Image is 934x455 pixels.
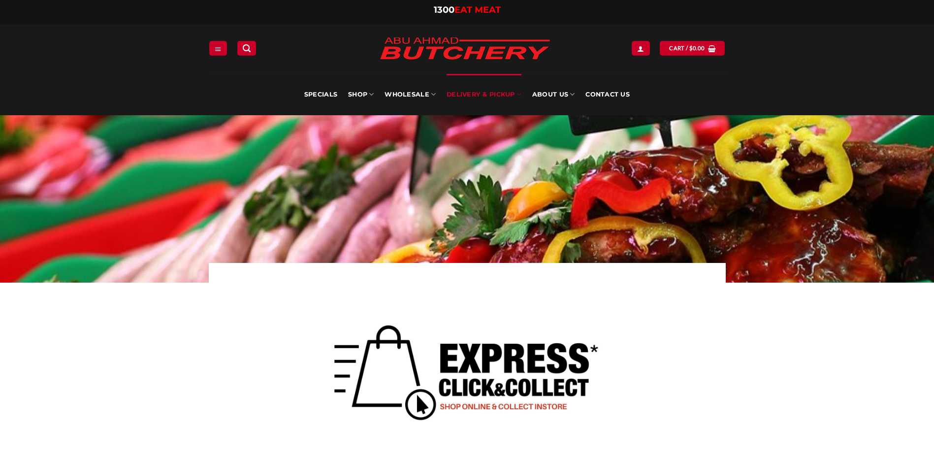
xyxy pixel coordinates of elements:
[447,74,521,115] a: Delivery & Pickup
[209,41,227,55] a: Menu
[304,74,337,115] a: Specials
[434,4,501,15] a: 1300EAT MEAT
[660,41,725,55] a: View cart
[320,297,615,441] img: Click and Collect
[434,4,454,15] span: 1300
[454,4,501,15] span: EAT MEAT
[385,74,436,115] a: Wholesale
[371,31,558,68] img: Abu Ahmad Butchery
[689,45,705,51] bdi: 0.00
[669,44,705,53] span: Cart /
[532,74,575,115] a: About Us
[237,41,256,55] a: Search
[632,41,649,55] a: Login
[689,44,693,53] span: $
[348,74,374,115] a: SHOP
[585,74,630,115] a: Contact Us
